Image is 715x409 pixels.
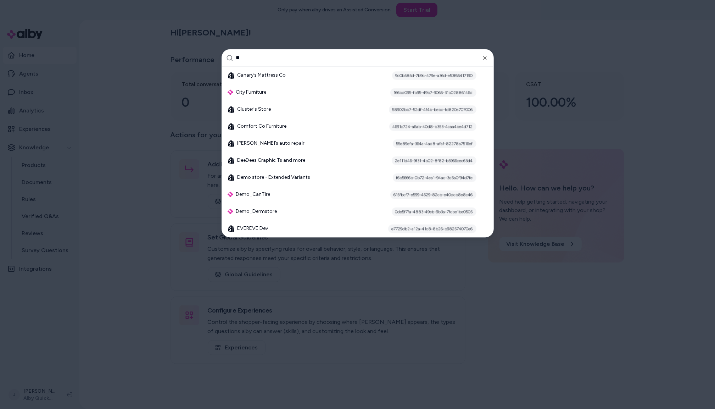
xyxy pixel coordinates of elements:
span: [PERSON_NAME]’s auto repair [238,140,305,147]
span: Cluster's Store [238,106,271,113]
div: Suggestions [222,67,493,237]
div: 4691c724-a6ab-40d8-b353-4caa4be4d712 [389,122,476,131]
img: alby Logo [228,209,233,214]
span: Comfort Co Furniture [238,123,287,130]
div: f6b5666b-0b72-4ea1-94ac-3d5a0f94d7fe [393,173,476,182]
span: DeeDees Graphic Ts and more [238,157,306,164]
div: 0de5f7fa-4883-49eb-9b3a-7fcbe1be0505 [392,207,476,216]
div: 9c0b585d-7b9c-479e-a36d-e53f65417190 [392,71,476,79]
img: alby Logo [228,192,233,197]
span: City Furniture [236,89,267,96]
span: Demo store - Extended Variants [238,174,311,181]
div: e7729db2-a12a-41c8-8b26-b982574070e6 [388,224,476,233]
span: Demo_Dermstore [236,208,277,215]
span: EVEREVE Dev [238,225,268,232]
img: alby Logo [228,89,233,95]
div: 55e89efa-364a-4ad8-afaf-82278a7516ef [393,139,476,148]
span: Demo_CanTire [236,191,270,198]
div: 615fbcf7-e599-4529-82cb-e40dcb8e8c46 [390,190,476,199]
div: 58902bb7-52df-4f4b-bebc-fd820a707006 [389,105,476,114]
div: 166bd095-fb95-49b7-9065-31b02886146d [390,88,476,96]
div: 2e111d46-9f31-4b02-8f82-b5966cec63d4 [392,156,476,165]
span: Canary’s Mattress Co [238,72,286,79]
